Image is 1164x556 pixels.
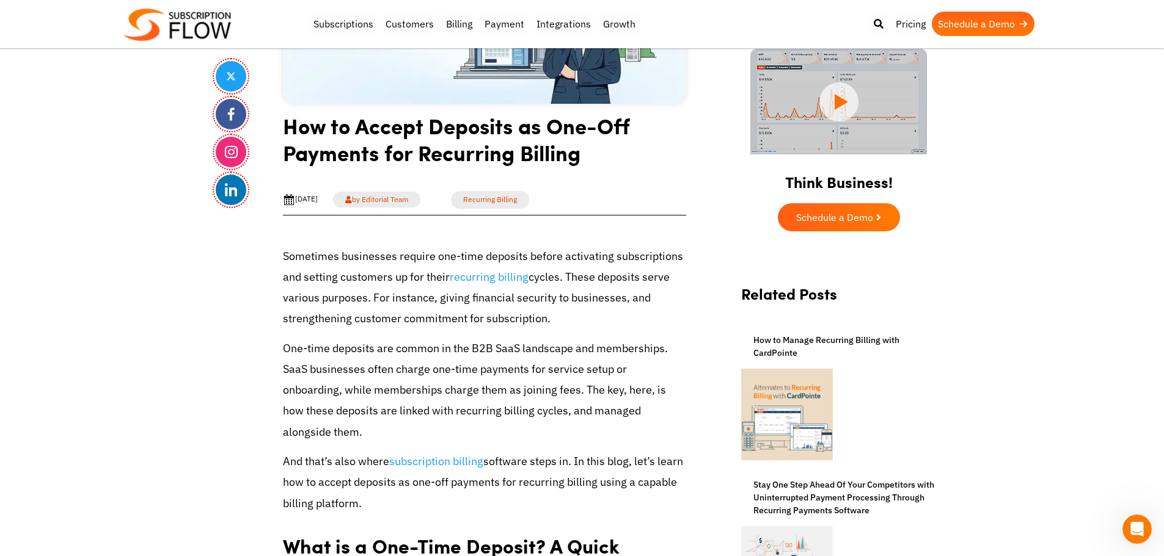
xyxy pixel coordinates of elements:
[8,5,31,28] button: go back
[451,191,529,209] a: Recurring Billing
[19,400,29,410] button: Emoji picker
[440,12,478,36] a: Billing
[283,338,686,442] p: One-time deposits are common in the B2B SaaS landscape and memberships. SaaS businesses often cha...
[210,395,229,414] button: Send a message…
[778,203,900,231] a: Schedule a Demo
[283,451,686,514] p: And that’s also where software steps in. In this blog, let’s learn how to accept deposits as one-...
[35,7,54,26] div: Profile image for SF
[450,270,529,284] a: recurring billing
[750,49,927,154] img: intro video
[191,5,214,28] button: Home
[69,15,142,27] p: As soon as we can
[597,12,642,36] a: Growth
[283,112,686,175] h1: How to Accept Deposits as One-Off Payments for Recurring Billing
[530,12,597,36] a: Integrations
[741,285,937,315] h2: Related Posts
[796,212,873,222] span: Schedule a Demo
[59,6,160,15] h1: SubscriptionFlow Inc
[124,9,231,41] img: Subscriptionflow
[741,478,937,517] a: Stay One Step Ahead Of Your Competitors with Uninterrupted Payment Processing Through Recurring P...
[10,374,234,395] textarea: Message…
[214,5,236,27] div: Close
[389,454,483,468] a: subscription billing
[890,12,932,36] a: Pricing
[78,400,87,410] button: Start recording
[932,12,1034,36] a: Schedule a Demo
[741,334,937,359] a: How to Manage Recurring Billing with CardPointe
[741,369,833,460] img: Recurring billing with Cardpointe
[729,158,949,197] h2: Think Business!
[379,12,440,36] a: Customers
[283,246,686,330] p: Sometimes businesses require one-time deposits before activating subscriptions and setting custom...
[58,400,68,410] button: Upload attachment
[1122,514,1152,544] iframe: Intercom live chat
[38,400,48,410] button: Gif picker
[478,12,530,36] a: Payment
[333,192,420,208] a: by Editorial Team
[283,193,318,206] div: [DATE]
[307,12,379,36] a: Subscriptions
